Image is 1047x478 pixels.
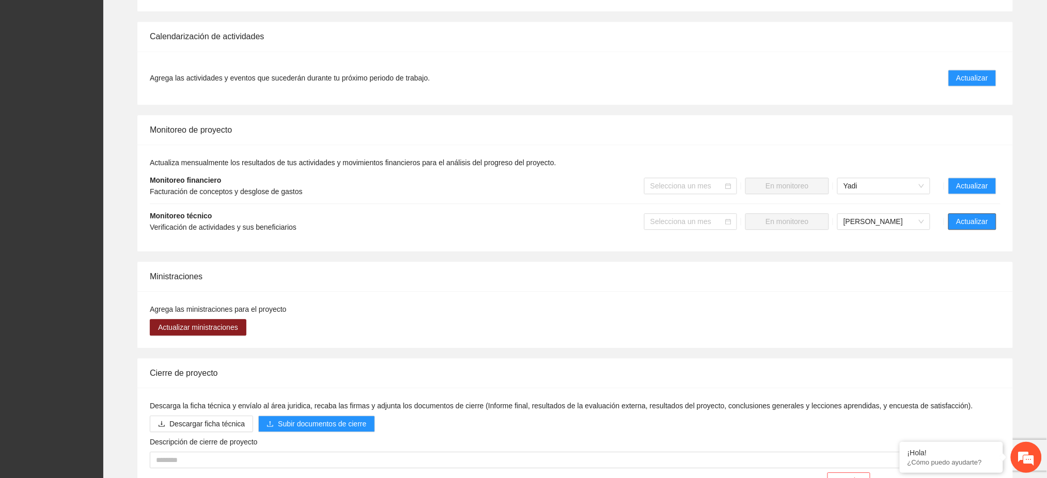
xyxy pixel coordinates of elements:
[725,183,731,189] span: calendar
[150,187,303,196] span: Facturación de conceptos y desglose de gastos
[150,436,258,448] label: Descripción de cierre de proyecto
[278,418,366,429] span: Subir documentos de cierre
[908,458,995,466] p: ¿Cómo puedo ayudarte?
[150,358,1001,388] div: Cierre de proyecto
[150,72,430,84] span: Agrega las actividades y eventos que sucederán durante tu próximo periodo de trabajo.
[150,176,221,184] strong: Monitoreo financiero
[158,322,238,333] span: Actualizar ministraciones
[150,452,1001,468] textarea: Descripción de cierre de proyecto
[150,420,253,428] a: downloadDescargar ficha técnica
[158,420,165,428] span: download
[169,5,194,30] div: Minimizar ventana de chat en vivo
[169,418,245,429] span: Descargar ficha técnica
[150,416,253,432] button: downloadDescargar ficha técnica
[258,416,374,432] button: uploadSubir documentos de cierre
[957,216,988,227] span: Actualizar
[5,282,197,318] textarea: Escriba su mensaje y pulse “Intro”
[948,178,996,194] button: Actualizar
[150,115,1001,145] div: Monitoreo de proyecto
[150,223,296,231] span: Verificación de actividades y sus beneficiarios
[843,214,924,229] span: Cassandra
[150,22,1001,51] div: Calendarización de actividades
[948,70,996,86] button: Actualizar
[948,213,996,230] button: Actualizar
[150,158,556,167] span: Actualiza mensualmente los resultados de tus actividades y movimientos financieros para el anális...
[150,262,1001,291] div: Ministraciones
[258,420,374,428] span: uploadSubir documentos de cierre
[150,212,212,220] strong: Monitoreo técnico
[150,323,246,331] a: Actualizar ministraciones
[150,305,287,313] span: Agrega las ministraciones para el proyecto
[957,180,988,192] span: Actualizar
[957,72,988,84] span: Actualizar
[54,53,174,66] div: Chatee con nosotros ahora
[60,138,143,242] span: Estamos en línea.
[908,449,995,457] div: ¡Hola!
[843,178,924,194] span: Yadi
[725,218,731,225] span: calendar
[150,402,973,410] span: Descarga la ficha técnica y envíalo al área juridica, recaba las firmas y adjunta los documentos ...
[150,319,246,336] button: Actualizar ministraciones
[267,420,274,428] span: upload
